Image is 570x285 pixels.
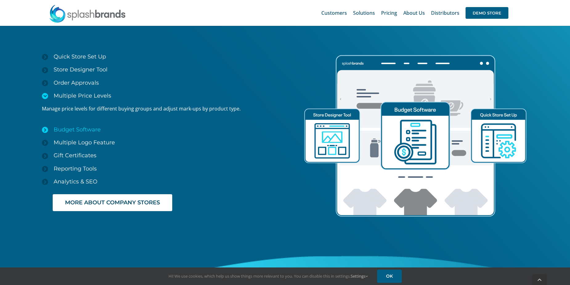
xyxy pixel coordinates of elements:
a: Reporting Tools [42,162,285,175]
span: DEMO STORE [466,7,508,19]
span: Gift Certificates [54,152,96,159]
a: Multiple Logo Feature [42,136,285,149]
a: Store Designer Tool [42,63,285,76]
a: Gift Certificates [42,149,285,162]
span: MORE ABOUT COMPANY STORES [65,199,160,206]
span: Quick Store Set Up [54,53,106,60]
span: Solutions [353,10,375,15]
span: Store Designer Tool [54,66,108,73]
a: Budget Software [42,123,285,136]
a: Distributors [431,3,459,23]
a: Settings [351,273,368,279]
span: Multiple Logo Feature [54,139,115,146]
span: Hi! We use cookies, which help us show things more relevant to you. You can disable this in setti... [169,273,368,279]
span: Reporting Tools [54,165,97,172]
span: Order Approvals [54,79,99,86]
span: About Us [403,10,425,15]
nav: Main Menu Sticky [321,3,508,23]
p: Manage price levels for different buying groups and adjust mark-ups by product type. [42,105,285,112]
span: Pricing [381,10,397,15]
a: Multiple Price Levels [42,89,285,102]
img: SplashBrands.com Logo [49,4,126,23]
a: MORE ABOUT COMPANY STORES [53,194,172,211]
span: Distributors [431,10,459,15]
a: Analytics & SEO [42,175,285,188]
a: Order Approvals [42,76,285,89]
a: Pricing [381,3,397,23]
span: Multiple Price Levels [54,92,111,99]
a: Quick Store Set Up [42,50,285,63]
span: Budget Software [54,126,101,133]
a: Customers [321,3,347,23]
a: DEMO STORE [466,3,508,23]
span: Customers [321,10,347,15]
a: OK [377,270,402,283]
span: Analytics & SEO [54,178,97,185]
